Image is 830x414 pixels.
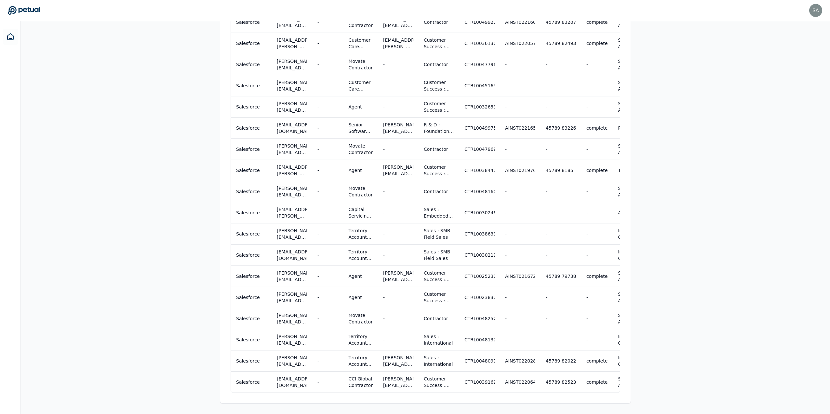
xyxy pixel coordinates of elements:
div: CTRL0048160 [464,188,495,195]
div: - [317,167,319,174]
div: Sales : SMB Field Sales [424,227,454,240]
div: - [383,209,385,216]
div: Individual Contributor - Sales [618,227,644,240]
div: Support Agent - Tier 1 [618,143,644,156]
div: - [383,252,385,258]
div: - [586,82,588,89]
div: - [586,294,588,301]
div: [PERSON_NAME][EMAIL_ADDRESS][PERSON_NAME][DOMAIN_NAME] [383,270,413,283]
div: Salesforce [236,294,260,301]
div: AINST0220574 [505,40,535,47]
div: CTRL0023837 [464,294,495,301]
div: Individual Contributor - Sales [618,333,644,346]
div: complete [586,125,608,131]
div: Senior Software Engineer [348,121,373,135]
div: - [546,146,547,152]
div: Support Agent - Tier 2 [618,291,644,304]
div: Territory Account Executive [348,249,373,262]
div: CTRL0048137 [464,336,495,343]
div: Support Agent - Tier 1 [618,270,644,283]
div: CCI Global Contractor [348,376,373,389]
div: Sales : International [424,354,454,367]
div: - [383,146,385,152]
div: [PERSON_NAME][EMAIL_ADDRESS][PERSON_NAME][DOMAIN_NAME] [277,312,307,325]
div: - [383,315,385,322]
div: Agent [348,167,362,174]
div: [EMAIL_ADDRESS][PERSON_NAME][DOMAIN_NAME] [277,206,307,219]
div: AINST0220649 [505,379,535,385]
div: - [505,315,507,322]
div: Salesforce [236,379,260,385]
div: complete [586,19,608,25]
div: Salesforce [236,125,260,131]
div: Salesforce [236,40,260,47]
div: AINST0220280 [505,358,535,364]
div: - [505,231,507,237]
div: Salesforce [236,336,260,343]
div: [EMAIL_ADDRESS][PERSON_NAME][PERSON_NAME][DOMAIN_NAME] [277,37,307,50]
div: - [505,61,507,68]
div: CTRL0047796 [464,61,495,68]
div: - [317,209,319,216]
div: - [383,336,385,343]
div: AINST0219769 [505,167,535,174]
div: Salesforce [236,358,260,364]
div: Salesforce [236,61,260,68]
div: - [317,294,319,301]
div: CTRL0025230 [464,273,495,279]
div: - [383,188,385,195]
div: CTRL0047969 [464,146,495,152]
div: Support Agent - Tier 1 [618,376,644,389]
div: [PERSON_NAME][EMAIL_ADDRESS][PERSON_NAME][DOMAIN_NAME] [277,185,307,198]
div: Movate Contractor [348,58,373,71]
div: Customer Care Expert - Kitchen [348,79,373,92]
div: [PERSON_NAME][EMAIL_ADDRESS][PERSON_NAME][DOMAIN_NAME] [383,376,413,389]
div: - [383,294,385,301]
div: [PERSON_NAME][EMAIL_ADDRESS][PERSON_NAME][DOMAIN_NAME] [277,333,307,346]
div: Customer Care Expert - Kitchen [348,37,373,50]
div: complete [586,40,608,47]
div: Movate Contractor [348,16,373,29]
div: - [317,231,319,237]
div: CTRL0030219 [464,252,495,258]
div: - [317,379,319,385]
div: [PERSON_NAME][EMAIL_ADDRESS][PERSON_NAME][DOMAIN_NAME] [277,100,307,113]
div: 45789.79738 [546,273,576,279]
div: [EMAIL_ADDRESS][DOMAIN_NAME] [277,376,307,389]
div: Accounting [618,209,643,216]
div: - [586,252,588,258]
div: [PERSON_NAME][EMAIL_ADDRESS][PERSON_NAME][DOMAIN_NAME] [277,16,307,29]
div: Salesforce [236,252,260,258]
div: Salesforce [236,19,260,25]
div: - [586,188,588,195]
div: Territory Account Executive [348,333,373,346]
div: - [546,209,547,216]
div: complete [586,358,608,364]
div: Salesforce [236,82,260,89]
div: - [586,315,588,322]
div: CTRL0039162 [464,379,495,385]
div: [PERSON_NAME][EMAIL_ADDRESS][PERSON_NAME][DOMAIN_NAME] [277,143,307,156]
div: - [546,315,547,322]
div: Support Agent - Tier 2 [618,100,644,113]
div: complete [586,167,608,174]
div: - [505,209,507,216]
div: Sales : SMB Field Sales [424,249,454,262]
div: - [546,231,547,237]
div: - [317,40,319,47]
div: - [317,273,319,279]
div: [PERSON_NAME][EMAIL_ADDRESS][PERSON_NAME][DOMAIN_NAME] [383,354,413,367]
div: - [586,231,588,237]
div: - [317,252,319,258]
div: Salesforce [236,231,260,237]
div: - [505,82,507,89]
div: CTRL0036130 [464,40,495,47]
div: CTRL0045165 [464,82,495,89]
div: AINST0216724 [505,273,535,279]
div: - [546,188,547,195]
div: - [546,104,547,110]
div: [PERSON_NAME][EMAIL_ADDRESS][PERSON_NAME][DOMAIN_NAME] [277,270,307,283]
div: Sales : Embedded Finance [424,206,454,219]
div: [PERSON_NAME][EMAIL_ADDRESS][PERSON_NAME][DOMAIN_NAME] [277,354,307,367]
div: Support Agent - Tier 1 [618,37,644,50]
